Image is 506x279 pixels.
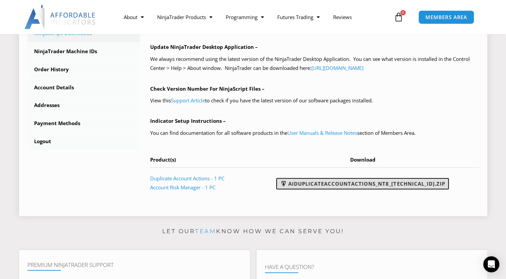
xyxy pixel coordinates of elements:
[350,156,376,163] span: Download
[150,85,265,92] b: Check Version Number For NinjaScript Files –
[150,9,219,25] a: NinjaTrader Products
[195,228,216,235] a: team
[27,133,140,150] a: Logout
[27,262,241,268] h4: Premium NinjaTrader Support
[171,97,205,104] a: Support Article
[265,264,479,270] h4: Have A Question?
[27,115,140,132] a: Payment Methods
[418,10,474,24] a: MEMBERS AREA
[150,96,479,105] p: View this to check if you have the latest version of our software packages installed.
[219,9,271,25] a: Programming
[24,5,96,29] img: LogoAI | Affordable Indicators – NinjaTrader
[150,175,224,182] a: Duplicate Account Actions - 1 PC
[19,226,487,237] p: Let our know how we can serve you!
[287,129,357,136] a: User Manuals & Release Notes
[276,178,449,189] a: AIDuplicateAccountActions_NT8_[TECHNICAL_ID].zip
[150,184,215,191] a: Account Risk Manager - 1 PC
[27,43,140,60] a: NinjaTrader Machine IDs
[117,9,150,25] a: About
[150,156,176,163] span: Product(s)
[117,9,392,25] nav: Menu
[425,15,467,20] span: MEMBERS AREA
[150,128,479,138] p: You can find documentation for all software products in the section of Members Area.
[271,9,326,25] a: Futures Trading
[150,117,226,124] b: Indicator Setup Instructions –
[27,79,140,96] a: Account Details
[483,256,499,272] div: Open Intercom Messenger
[384,7,413,27] a: 0
[27,61,140,78] a: Order History
[27,97,140,114] a: Addresses
[326,9,359,25] a: Reviews
[150,43,258,50] b: Update NinjaTrader Desktop Application –
[150,55,479,73] p: We always recommend using the latest version of the NinjaTrader Desktop Application. You can see ...
[311,65,364,71] a: [URL][DOMAIN_NAME]
[400,10,406,15] span: 0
